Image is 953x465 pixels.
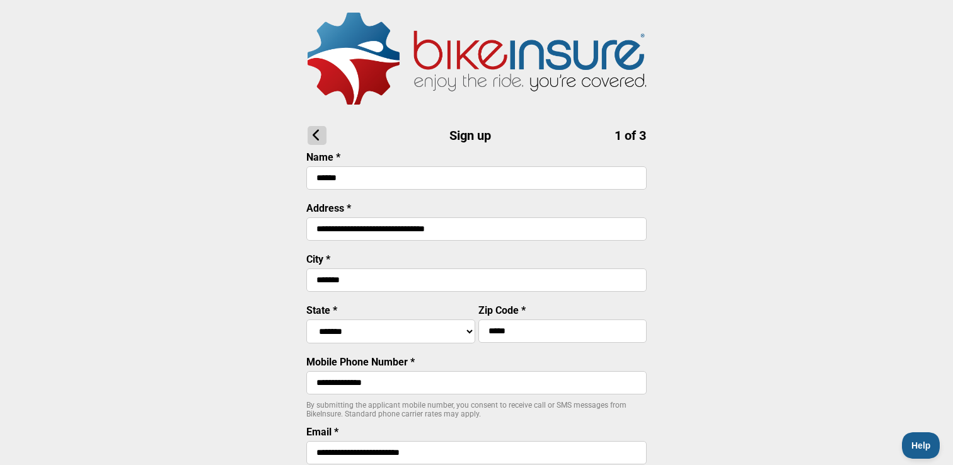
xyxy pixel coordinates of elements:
[308,126,646,145] h1: Sign up
[306,151,340,163] label: Name *
[306,356,415,368] label: Mobile Phone Number *
[306,426,338,438] label: Email *
[902,432,940,459] iframe: Toggle Customer Support
[306,253,330,265] label: City *
[306,401,647,418] p: By submitting the applicant mobile number, you consent to receive call or SMS messages from BikeI...
[478,304,526,316] label: Zip Code *
[615,128,646,143] span: 1 of 3
[306,304,337,316] label: State *
[306,202,351,214] label: Address *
